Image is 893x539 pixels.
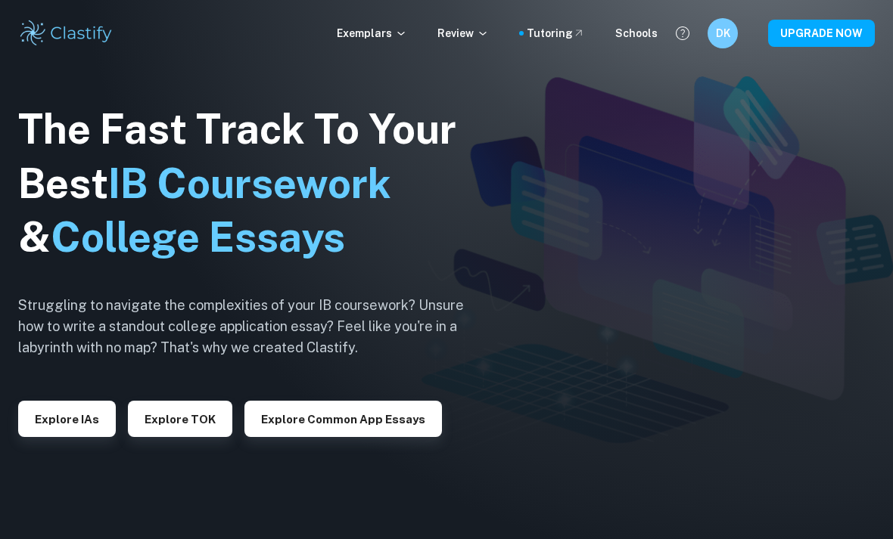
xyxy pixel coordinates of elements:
h6: Struggling to navigate the complexities of your IB coursework? Unsure how to write a standout col... [18,295,487,358]
button: Explore IAs [18,401,116,437]
button: DK [708,18,738,48]
button: UPGRADE NOW [768,20,875,47]
a: Explore IAs [18,411,116,426]
a: Explore Common App essays [244,411,442,426]
a: Schools [615,25,658,42]
h6: DK [714,25,732,42]
a: Tutoring [527,25,585,42]
button: Explore Common App essays [244,401,442,437]
span: College Essays [51,213,345,261]
img: Clastify logo [18,18,114,48]
h1: The Fast Track To Your Best & [18,102,487,265]
p: Exemplars [337,25,407,42]
button: Explore TOK [128,401,232,437]
span: IB Coursework [108,160,391,207]
p: Review [437,25,489,42]
a: Explore TOK [128,411,232,426]
button: Help and Feedback [670,20,695,46]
